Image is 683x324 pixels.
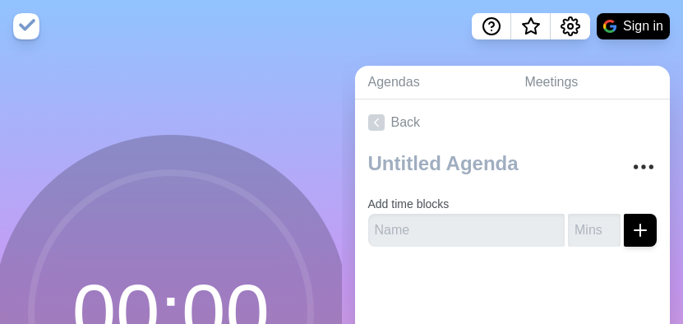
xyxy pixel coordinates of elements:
[597,13,670,39] button: Sign in
[511,13,551,39] button: What’s new
[568,214,621,247] input: Mins
[603,20,616,33] img: google logo
[551,13,590,39] button: Settings
[13,13,39,39] img: timeblocks logo
[368,214,565,247] input: Name
[368,197,450,211] label: Add time blocks
[511,66,670,100] a: Meetings
[472,13,511,39] button: Help
[355,100,671,146] a: Back
[627,150,660,183] button: More
[355,66,512,100] a: Agendas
